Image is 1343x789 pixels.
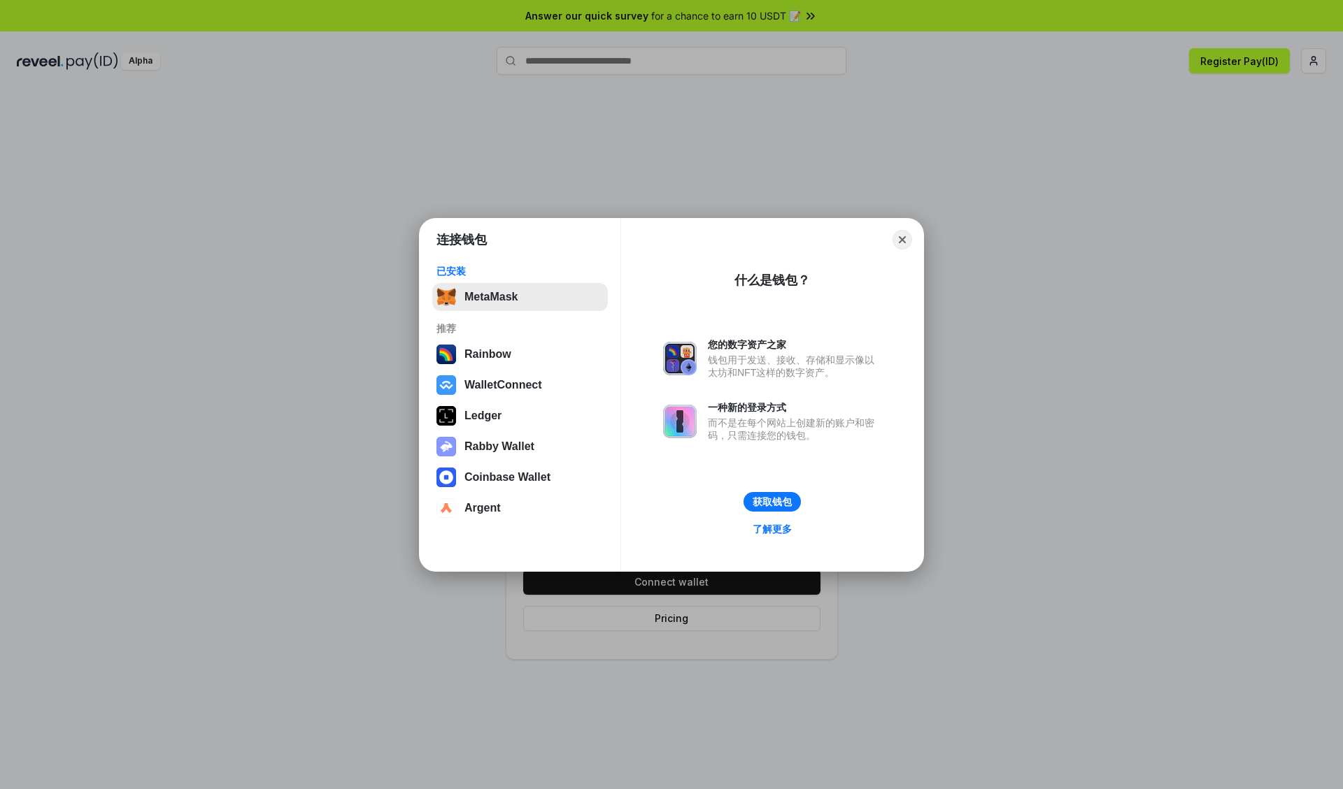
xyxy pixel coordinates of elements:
[744,492,801,512] button: 获取钱包
[432,433,608,461] button: Rabby Wallet
[464,348,511,361] div: Rainbow
[436,375,456,395] img: svg+xml,%3Csvg%20width%3D%2228%22%20height%3D%2228%22%20viewBox%3D%220%200%2028%2028%22%20fill%3D...
[464,379,542,391] div: WalletConnect
[734,272,810,289] div: 什么是钱包？
[436,265,604,277] div: 已安装
[432,463,608,491] button: Coinbase Wallet
[893,230,912,249] button: Close
[436,406,456,426] img: svg+xml,%3Csvg%20xmlns%3D%22http%3A%2F%2Fwww.w3.org%2F2000%2Fsvg%22%20width%3D%2228%22%20height%3...
[464,291,518,303] div: MetaMask
[744,520,800,538] a: 了解更多
[708,417,881,442] div: 而不是在每个网站上创建新的账户和密码，只需连接您的钱包。
[464,502,501,514] div: Argent
[436,468,456,487] img: svg+xml,%3Csvg%20width%3D%2228%22%20height%3D%2228%22%20viewBox%3D%220%200%2028%2028%22%20fill%3D...
[436,231,487,248] h1: 连接钱包
[432,494,608,522] button: Argent
[708,338,881,351] div: 您的数字资产之家
[708,354,881,379] div: 钱包用于发送、接收、存储和显示像以太坊和NFT这样的数字资产。
[753,523,792,535] div: 了解更多
[432,340,608,368] button: Rainbow
[464,471,550,484] div: Coinbase Wallet
[436,322,604,335] div: 推荐
[464,410,502,422] div: Ledger
[432,402,608,430] button: Ledger
[432,283,608,311] button: MetaMask
[753,495,792,508] div: 获取钱包
[663,342,697,375] img: svg+xml,%3Csvg%20xmlns%3D%22http%3A%2F%2Fwww.w3.org%2F2000%2Fsvg%22%20fill%3D%22none%22%20viewBox...
[436,498,456,518] img: svg+xml,%3Csvg%20width%3D%2228%22%20height%3D%2228%22%20viewBox%3D%220%200%2028%2028%22%20fill%3D...
[663,405,697,438] img: svg+xml,%3Csvg%20xmlns%3D%22http%3A%2F%2Fwww.w3.org%2F2000%2Fsvg%22%20fill%3D%22none%22%20viewBox...
[464,440,534,453] div: Rabby Wallet
[436,287,456,307] img: svg+xml,%3Csvg%20fill%3D%22none%22%20height%3D%2233%22%20viewBox%3D%220%200%2035%2033%22%20width%...
[432,371,608,399] button: WalletConnect
[436,345,456,364] img: svg+xml,%3Csvg%20width%3D%22120%22%20height%3D%22120%22%20viewBox%3D%220%200%20120%20120%22%20fil...
[708,401,881,414] div: 一种新的登录方式
[436,437,456,456] img: svg+xml,%3Csvg%20xmlns%3D%22http%3A%2F%2Fwww.w3.org%2F2000%2Fsvg%22%20fill%3D%22none%22%20viewBox...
